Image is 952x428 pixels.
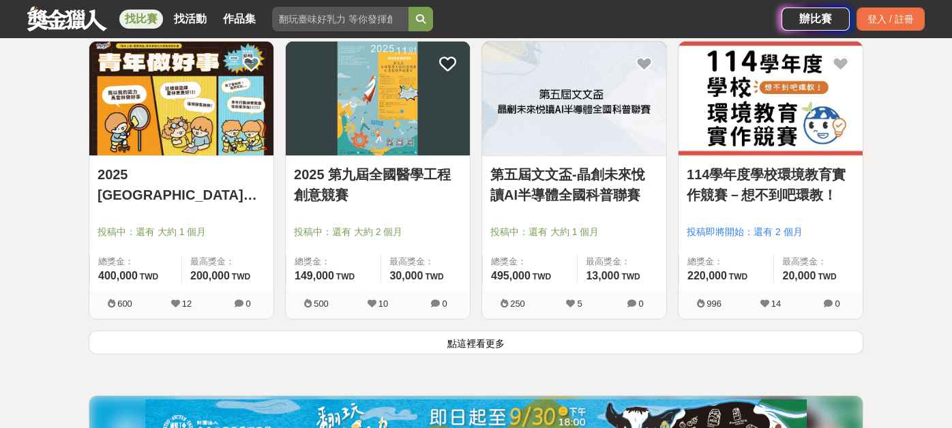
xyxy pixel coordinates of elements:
[729,272,747,281] span: TWD
[246,299,250,309] span: 0
[491,270,531,281] span: 495,000
[295,270,334,281] span: 149,000
[490,164,658,205] a: 第五屆文文盃-晶創未來悅讀AI半導體全國科普聯賽
[294,225,462,239] span: 投稿中：還有 大約 2 個月
[295,255,372,269] span: 總獎金：
[218,10,261,29] a: 作品集
[182,299,192,309] span: 12
[482,42,666,155] img: Cover Image
[818,272,836,281] span: TWD
[425,272,443,281] span: TWD
[140,272,158,281] span: TWD
[577,299,582,309] span: 5
[782,7,850,31] a: 辦比賽
[638,299,643,309] span: 0
[232,272,250,281] span: TWD
[336,272,355,281] span: TWD
[679,42,863,155] img: Cover Image
[771,299,781,309] span: 14
[98,225,265,239] span: 投稿中：還有 大約 1 個月
[782,255,854,269] span: 最高獎金：
[533,272,551,281] span: TWD
[442,299,447,309] span: 0
[857,7,925,31] div: 登入 / 註冊
[286,42,470,155] img: Cover Image
[98,164,265,205] a: 2025 [GEOGRAPHIC_DATA]【青年做好事】提案競賽~開始徵件啦！
[119,10,163,29] a: 找比賽
[586,270,619,281] span: 13,000
[687,164,854,205] a: 114學年度學校環境教育實作競賽－想不到吧環教！
[98,270,138,281] span: 400,000
[621,272,640,281] span: TWD
[687,225,854,239] span: 投稿即將開始：還有 2 個月
[510,299,525,309] span: 250
[586,255,658,269] span: 最高獎金：
[490,225,658,239] span: 投稿中：還有 大約 1 個月
[687,270,727,281] span: 220,000
[687,255,765,269] span: 總獎金：
[190,255,265,269] span: 最高獎金：
[389,255,462,269] span: 最高獎金：
[389,270,423,281] span: 30,000
[89,331,863,354] button: 點這裡看更多
[491,255,569,269] span: 總獎金：
[190,270,230,281] span: 200,000
[89,42,273,155] img: Cover Image
[835,299,839,309] span: 0
[272,7,408,31] input: 翻玩臺味好乳力 等你發揮創意！
[98,255,173,269] span: 總獎金：
[294,164,462,205] a: 2025 第九屆全國醫學工程創意競賽
[378,299,388,309] span: 10
[117,299,132,309] span: 600
[782,270,816,281] span: 20,000
[706,299,722,309] span: 996
[314,299,329,309] span: 500
[168,10,212,29] a: 找活動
